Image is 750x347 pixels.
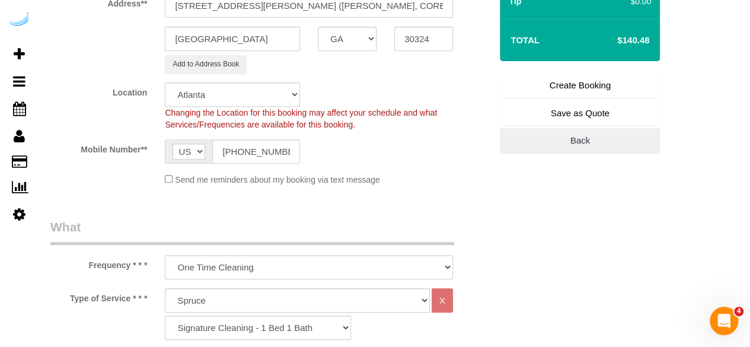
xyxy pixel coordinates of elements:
button: Add to Address Book [165,55,247,74]
span: 4 [734,307,743,316]
span: Changing the Location for this booking may affect your schedule and what Services/Frequencies are... [165,108,437,129]
label: Frequency * * * [42,255,156,271]
iframe: Intercom live chat [710,307,738,335]
a: Back [500,128,660,153]
label: Location [42,82,156,98]
label: Type of Service * * * [42,288,156,304]
span: Send me reminders about my booking via text message [175,175,380,184]
input: Mobile Number** [212,139,300,164]
img: Automaid Logo [7,12,31,28]
label: Mobile Number** [42,139,156,155]
a: Save as Quote [500,101,660,126]
strong: Total [510,35,540,45]
legend: What [50,218,454,245]
a: Create Booking [500,73,660,98]
input: Zip Code** [394,27,453,51]
h4: $140.48 [582,36,649,46]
